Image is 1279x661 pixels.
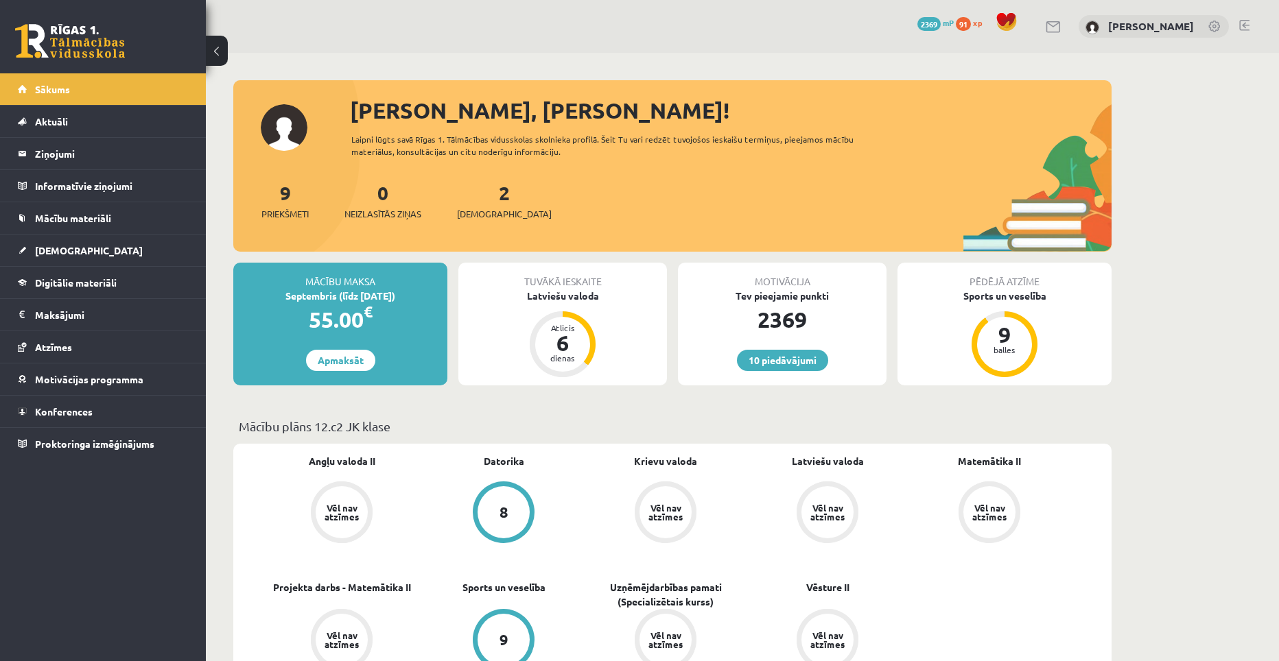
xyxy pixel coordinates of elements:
[35,373,143,385] span: Motivācijas programma
[344,207,421,221] span: Neizlasītās ziņas
[973,17,982,28] span: xp
[808,631,847,649] div: Vēl nav atzīmes
[35,341,72,353] span: Atzīmes
[35,276,117,289] span: Digitālie materiāli
[634,454,697,468] a: Krievu valoda
[462,580,545,594] a: Sports un veselība
[897,289,1112,303] div: Sports un veselība
[18,73,189,105] a: Sākums
[970,503,1009,521] div: Vēl nav atzīmes
[364,302,373,322] span: €
[646,503,685,521] div: Vēl nav atzīmes
[15,24,125,58] a: Rīgas 1. Tālmācības vidusskola
[261,481,423,546] a: Vēl nav atzīmes
[646,631,685,649] div: Vēl nav atzīmes
[18,267,189,298] a: Digitālie materiāli
[943,17,954,28] span: mP
[344,180,421,221] a: 0Neizlasītās ziņas
[351,133,878,158] div: Laipni lūgts savā Rīgas 1. Tālmācības vidusskolas skolnieka profilā. Šeit Tu vari redzēt tuvojošo...
[233,289,447,303] div: Septembris (līdz [DATE])
[18,170,189,202] a: Informatīvie ziņojumi
[35,170,189,202] legend: Informatīvie ziņojumi
[585,481,747,546] a: Vēl nav atzīmes
[306,350,375,371] a: Apmaksāt
[897,263,1112,289] div: Pēdējā atzīme
[35,115,68,128] span: Aktuāli
[18,396,189,427] a: Konferences
[458,263,667,289] div: Tuvākā ieskaite
[239,417,1106,435] p: Mācību plāns 12.c2 JK klase
[984,346,1025,354] div: balles
[457,207,552,221] span: [DEMOGRAPHIC_DATA]
[457,180,552,221] a: 2[DEMOGRAPHIC_DATA]
[18,138,189,169] a: Ziņojumi
[484,454,524,468] a: Datorika
[1108,19,1194,33] a: [PERSON_NAME]
[542,354,583,362] div: dienas
[458,289,667,303] div: Latviešu valoda
[273,580,411,594] a: Projekta darbs - Matemātika II
[309,454,375,468] a: Angļu valoda II
[958,454,1021,468] a: Matemātika II
[322,503,361,521] div: Vēl nav atzīmes
[585,580,747,609] a: Uzņēmējdarbības pamati (Specializētais kurss)
[897,289,1112,379] a: Sports un veselība 9 balles
[423,481,585,546] a: 8
[806,580,849,594] a: Vēsture II
[542,324,583,332] div: Atlicis
[808,503,847,521] div: Vēl nav atzīmes
[500,505,508,520] div: 8
[322,631,361,649] div: Vēl nav atzīmes
[35,212,111,224] span: Mācību materiāli
[917,17,954,28] a: 2369 mP
[35,138,189,169] legend: Ziņojumi
[35,244,143,256] span: [DEMOGRAPHIC_DATA]
[500,632,508,647] div: 9
[747,481,908,546] a: Vēl nav atzīmes
[956,17,971,31] span: 91
[18,202,189,234] a: Mācību materiāli
[917,17,941,31] span: 2369
[678,303,887,336] div: 2369
[956,17,989,28] a: 91 xp
[737,350,828,371] a: 10 piedāvājumi
[792,454,864,468] a: Latviešu valoda
[350,94,1112,127] div: [PERSON_NAME], [PERSON_NAME]!
[678,289,887,303] div: Tev pieejamie punkti
[678,263,887,289] div: Motivācija
[35,299,189,330] legend: Maksājumi
[908,481,1070,546] a: Vēl nav atzīmes
[542,332,583,354] div: 6
[18,299,189,330] a: Maksājumi
[18,428,189,459] a: Proktoringa izmēģinājums
[984,324,1025,346] div: 9
[35,405,93,418] span: Konferences
[1086,21,1099,34] img: Rauls Sakne
[233,263,447,289] div: Mācību maksa
[18,331,189,363] a: Atzīmes
[261,207,309,221] span: Priekšmeti
[35,83,70,95] span: Sākums
[35,437,154,450] span: Proktoringa izmēģinājums
[458,289,667,379] a: Latviešu valoda Atlicis 6 dienas
[18,106,189,137] a: Aktuāli
[18,235,189,266] a: [DEMOGRAPHIC_DATA]
[18,363,189,395] a: Motivācijas programma
[261,180,309,221] a: 9Priekšmeti
[233,303,447,336] div: 55.00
